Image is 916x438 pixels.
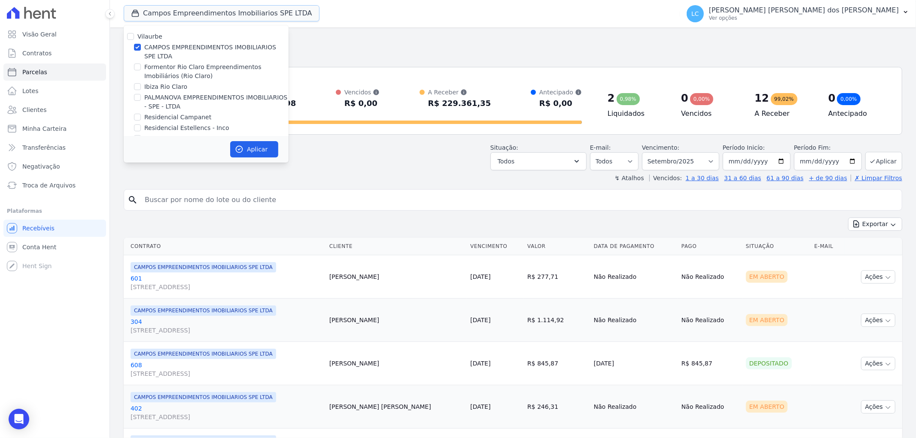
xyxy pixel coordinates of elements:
td: R$ 246,31 [524,385,590,429]
label: Período Inicío: [723,144,765,151]
div: 0,98% [617,93,640,105]
span: Visão Geral [22,30,57,39]
div: Open Intercom Messenger [9,409,29,429]
button: Ações [861,400,895,414]
a: Contratos [3,45,106,62]
div: Depositado [746,357,792,369]
label: Situação: [490,144,518,151]
a: Visão Geral [3,26,106,43]
td: Não Realizado [678,385,743,429]
label: Vencimento: [642,144,679,151]
div: 0 [828,91,836,105]
h2: Parcelas [124,34,902,50]
span: Conta Hent [22,243,56,251]
div: A Receber [428,88,491,97]
a: 61 a 90 dias [767,175,803,181]
a: 304[STREET_ADDRESS] [131,317,323,335]
label: Formentor Rio Claro Empreendimentos Imobiliários (Rio Claro) [144,63,289,81]
span: [STREET_ADDRESS] [131,369,323,378]
td: R$ 1.114,92 [524,299,590,342]
div: Em Aberto [746,314,788,326]
a: 402[STREET_ADDRESS] [131,404,323,421]
h4: Antecipado [828,109,888,119]
span: Lotes [22,87,39,95]
span: CAMPOS EMPREENDIMENTOS IMOBILIARIOS SPE LTDA [131,349,276,359]
td: Não Realizado [590,385,678,429]
label: Residencial Campanet [144,113,211,122]
span: LC [691,11,699,17]
button: Ações [861,357,895,370]
label: Residencial Estellencs - LBA [144,134,228,143]
th: Pago [678,238,743,255]
span: Todos [498,156,514,166]
span: Parcelas [22,68,47,76]
td: Não Realizado [678,299,743,342]
span: Troca de Arquivos [22,181,76,190]
a: Troca de Arquivos [3,177,106,194]
th: E-mail [811,238,844,255]
span: [STREET_ADDRESS] [131,283,323,291]
a: [DATE] [470,317,490,323]
input: Buscar por nome do lote ou do cliente [140,191,898,208]
label: Período Fim: [794,143,862,152]
a: [DATE] [470,360,490,367]
div: Antecipado [539,88,582,97]
a: 1 a 30 dias [686,175,719,181]
label: Vilaurbe [137,33,162,40]
a: + de 90 dias [809,175,847,181]
th: Data de Pagamento [590,238,678,255]
h4: Liquidados [608,109,667,119]
span: Recebíveis [22,224,55,233]
th: Cliente [326,238,467,255]
label: PALMANOVA EMPREENDIMENTOS IMOBILIARIOS - SPE - LTDA [144,93,289,111]
div: 12 [755,91,769,105]
span: Minha Carteira [22,124,67,133]
th: Situação [743,238,811,255]
span: CAMPOS EMPREENDIMENTOS IMOBILIARIOS SPE LTDA [131,392,276,402]
div: R$ 0,00 [344,97,380,110]
div: Em Aberto [746,401,788,413]
div: Em Aberto [746,271,788,283]
span: CAMPOS EMPREENDIMENTOS IMOBILIARIOS SPE LTDA [131,262,276,272]
label: Ibiza Rio Claro [144,82,187,91]
button: LC [PERSON_NAME] [PERSON_NAME] dos [PERSON_NAME] Ver opções [680,2,916,26]
span: Contratos [22,49,52,57]
div: Vencidos [344,88,380,97]
button: Todos [490,152,587,170]
a: Clientes [3,101,106,118]
p: Ver opções [709,15,899,21]
span: CAMPOS EMPREENDIMENTOS IMOBILIARIOS SPE LTDA [131,305,276,316]
span: Negativação [22,162,60,171]
a: [DATE] [470,403,490,410]
span: Transferências [22,143,66,152]
td: R$ 845,87 [524,342,590,385]
td: Não Realizado [590,255,678,299]
td: [DATE] [590,342,678,385]
td: [PERSON_NAME] [326,255,467,299]
a: Negativação [3,158,106,175]
span: [STREET_ADDRESS] [131,413,323,421]
button: Exportar [848,217,902,231]
div: 0,00% [837,93,860,105]
th: Valor [524,238,590,255]
th: Contrato [124,238,326,255]
td: Não Realizado [590,299,678,342]
div: 99,02% [771,93,797,105]
label: CAMPOS EMPREENDIMENTOS IMOBILIARIOS SPE LTDA [144,43,289,61]
h4: Vencidos [681,109,741,119]
th: Vencimento [467,238,524,255]
a: 608[STREET_ADDRESS] [131,361,323,378]
div: 0 [681,91,688,105]
a: Transferências [3,139,106,156]
td: [PERSON_NAME] [326,299,467,342]
a: Conta Hent [3,239,106,256]
button: Ações [861,270,895,284]
p: [PERSON_NAME] [PERSON_NAME] dos [PERSON_NAME] [709,6,899,15]
span: [STREET_ADDRESS] [131,326,323,335]
td: [PERSON_NAME] [PERSON_NAME] [326,385,467,429]
button: Aplicar [865,152,902,170]
label: Vencidos: [649,175,682,181]
h4: A Receber [755,109,814,119]
div: R$ 0,00 [539,97,582,110]
label: ↯ Atalhos [615,175,644,181]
